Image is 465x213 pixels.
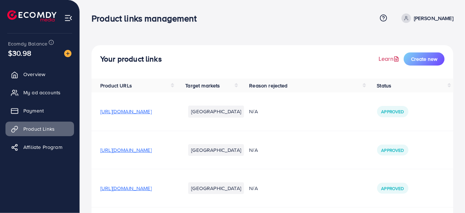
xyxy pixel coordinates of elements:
span: N/A [249,146,257,154]
span: Overview [23,71,45,78]
span: Product URLs [100,82,132,89]
span: Approved [381,147,404,153]
img: image [64,50,71,57]
li: [GEOGRAPHIC_DATA] [188,106,244,117]
span: Create new [411,55,437,63]
span: Product Links [23,125,55,133]
span: Target markets [185,82,220,89]
button: Create new [404,52,445,66]
a: Learn [379,55,401,63]
a: Payment [5,103,74,118]
span: N/A [249,185,257,192]
span: Approved [381,185,404,192]
li: [GEOGRAPHIC_DATA] [188,144,244,156]
img: logo [7,10,57,21]
h4: Your product links [100,55,162,64]
a: Overview [5,67,74,82]
span: Affiliate Program [23,143,62,151]
span: My ad accounts [23,89,61,96]
h3: Product links management [92,13,202,24]
span: Approved [381,109,404,115]
a: Affiliate Program [5,140,74,154]
span: Ecomdy Balance [8,40,47,47]
span: N/A [249,108,257,115]
img: menu [64,14,73,22]
li: [GEOGRAPHIC_DATA] [188,182,244,194]
iframe: Chat [434,180,460,208]
span: [URL][DOMAIN_NAME] [100,108,152,115]
span: $30.98 [8,48,31,58]
a: My ad accounts [5,85,74,100]
a: [PERSON_NAME] [399,13,453,23]
span: Status [377,82,392,89]
p: [PERSON_NAME] [414,14,453,23]
span: [URL][DOMAIN_NAME] [100,146,152,154]
span: Payment [23,107,44,114]
span: [URL][DOMAIN_NAME] [100,185,152,192]
a: Product Links [5,122,74,136]
span: Reason rejected [249,82,287,89]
